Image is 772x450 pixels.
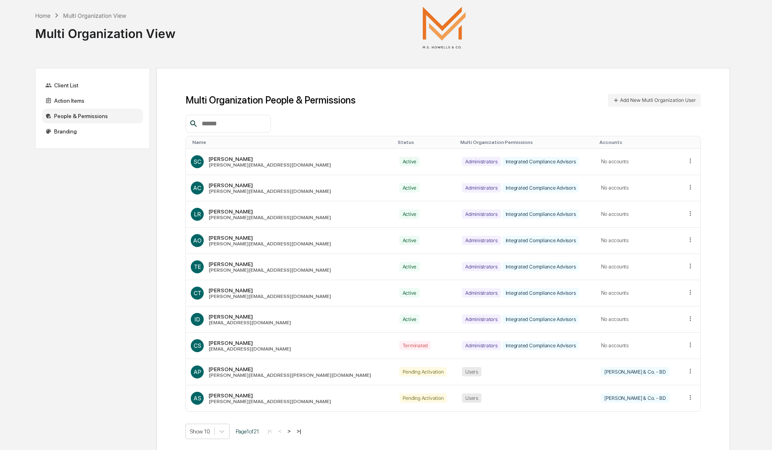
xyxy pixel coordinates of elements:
[502,236,579,245] div: Integrated Compliance Advisors
[194,316,200,323] span: ID
[63,12,126,19] div: Multi Organization View
[601,367,669,376] div: [PERSON_NAME] & Co. - BD
[209,372,371,378] div: [PERSON_NAME][EMAIL_ADDRESS][PERSON_NAME][DOMAIN_NAME]
[502,183,579,192] div: Integrated Compliance Advisors
[192,139,391,145] div: Toggle SortBy
[462,288,501,298] div: Administrators
[209,235,331,241] div: [PERSON_NAME]
[209,399,331,404] div: [PERSON_NAME][EMAIL_ADDRESS][DOMAIN_NAME]
[601,316,677,322] div: No accounts
[502,209,579,219] div: Integrated Compliance Advisors
[404,6,485,49] img: M.S. Howells & Co.
[193,184,201,191] span: AC
[601,237,677,243] div: No accounts
[209,340,291,346] div: [PERSON_NAME]
[399,209,420,219] div: Active
[601,393,669,403] div: [PERSON_NAME] & Co. - BD
[746,423,768,445] iframe: Open customer support
[194,289,201,296] span: CT
[462,262,501,271] div: Administrators
[502,262,579,271] div: Integrated Compliance Advisors
[462,367,481,376] div: Users
[398,139,454,145] div: Toggle SortBy
[502,288,579,298] div: Integrated Compliance Advisors
[601,290,677,296] div: No accounts
[462,183,501,192] div: Administrators
[186,94,356,106] h1: Multi Organization People & Permissions
[462,236,501,245] div: Administrators
[209,261,331,267] div: [PERSON_NAME]
[601,264,677,270] div: No accounts
[285,428,293,435] button: >
[209,162,331,168] div: [PERSON_NAME][EMAIL_ADDRESS][DOMAIN_NAME]
[460,139,593,145] div: Toggle SortBy
[193,237,202,244] span: AO
[194,158,201,165] span: SC
[462,157,501,166] div: Administrators
[209,182,331,188] div: [PERSON_NAME]
[35,12,51,19] div: Home
[194,368,201,375] span: AP
[42,78,143,93] div: Client List
[276,428,284,435] button: <
[399,183,420,192] div: Active
[194,342,201,349] span: CS
[209,156,331,162] div: [PERSON_NAME]
[209,320,291,325] div: [EMAIL_ADDRESS][DOMAIN_NAME]
[209,313,291,320] div: [PERSON_NAME]
[399,393,447,403] div: Pending Activation
[601,342,677,349] div: No accounts
[294,428,304,435] button: >|
[462,209,501,219] div: Administrators
[42,124,143,139] div: Branding
[209,346,291,352] div: [EMAIL_ADDRESS][DOMAIN_NAME]
[236,428,259,435] span: Page 1 of 21
[209,215,331,220] div: [PERSON_NAME][EMAIL_ADDRESS][DOMAIN_NAME]
[599,139,679,145] div: Toggle SortBy
[399,288,420,298] div: Active
[601,185,677,191] div: No accounts
[209,208,331,215] div: [PERSON_NAME]
[399,315,420,324] div: Active
[399,236,420,245] div: Active
[462,341,501,350] div: Administrators
[194,395,201,401] span: AS
[209,392,331,399] div: [PERSON_NAME]
[194,263,201,270] span: TE
[502,341,579,350] div: Integrated Compliance Advisors
[42,109,143,123] div: People & Permissions
[399,157,420,166] div: Active
[265,428,274,435] button: |<
[502,157,579,166] div: Integrated Compliance Advisors
[462,393,481,403] div: Users
[209,366,371,372] div: [PERSON_NAME]
[209,241,331,247] div: [PERSON_NAME][EMAIL_ADDRESS][DOMAIN_NAME]
[209,287,331,294] div: [PERSON_NAME]
[601,158,677,165] div: No accounts
[502,315,579,324] div: Integrated Compliance Advisors
[601,211,677,217] div: No accounts
[608,94,701,107] button: Add New Mutli Organization User
[399,262,420,271] div: Active
[209,267,331,273] div: [PERSON_NAME][EMAIL_ADDRESS][DOMAIN_NAME]
[209,294,331,299] div: [PERSON_NAME][EMAIL_ADDRESS][DOMAIN_NAME]
[209,188,331,194] div: [PERSON_NAME][EMAIL_ADDRESS][DOMAIN_NAME]
[42,93,143,108] div: Action Items
[399,367,447,376] div: Pending Activation
[688,139,698,145] div: Toggle SortBy
[35,20,175,41] div: Multi Organization View
[194,211,201,218] span: LR
[399,341,431,350] div: Terminated
[462,315,501,324] div: Administrators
